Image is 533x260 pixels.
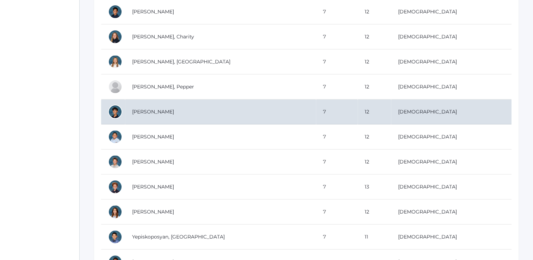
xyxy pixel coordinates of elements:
td: 12 [358,49,391,74]
td: [DEMOGRAPHIC_DATA] [391,174,512,199]
td: 12 [358,199,391,224]
td: 12 [358,24,391,49]
td: 7 [316,124,358,149]
td: 7 [316,49,358,74]
div: Peter Trumpower [108,180,122,194]
td: [PERSON_NAME], Charity [125,24,316,49]
td: 12 [358,124,391,149]
td: 13 [358,174,391,199]
td: [DEMOGRAPHIC_DATA] [391,149,512,174]
div: Finn Rizvi [108,105,122,119]
td: [PERSON_NAME] [125,174,316,199]
div: Noe Lau [108,5,122,19]
td: 7 [316,99,358,124]
td: 7 [316,24,358,49]
td: 12 [358,74,391,99]
td: 12 [358,149,391,174]
div: Anthony Rosas [108,130,122,144]
td: [DEMOGRAPHIC_DATA] [391,124,512,149]
td: [PERSON_NAME], Pepper [125,74,316,99]
td: 7 [316,149,358,174]
td: [PERSON_NAME] [125,124,316,149]
td: 7 [316,174,358,199]
td: [PERSON_NAME] [125,149,316,174]
td: [DEMOGRAPHIC_DATA] [391,224,512,249]
td: [DEMOGRAPHIC_DATA] [391,24,512,49]
td: [PERSON_NAME] [125,199,316,224]
div: Pepper Ramirez Franco [108,80,122,94]
td: [DEMOGRAPHIC_DATA] [391,49,512,74]
td: [PERSON_NAME], [GEOGRAPHIC_DATA] [125,49,316,74]
td: Yepiskoposyan, [GEOGRAPHIC_DATA] [125,224,316,249]
td: 7 [316,224,358,249]
td: 12 [358,99,391,124]
td: [DEMOGRAPHIC_DATA] [391,99,512,124]
td: [DEMOGRAPHIC_DATA] [391,74,512,99]
td: 7 [316,74,358,99]
div: Madison Oceguera [108,55,122,69]
td: [PERSON_NAME] [125,99,316,124]
td: [DEMOGRAPHIC_DATA] [391,199,512,224]
td: 11 [358,224,391,249]
div: Austin Yepiskoposyan [108,230,122,244]
div: Kaleigh Veenendaal [108,205,122,219]
div: Liam Taylor [108,155,122,169]
td: 7 [316,199,358,224]
div: Charity Luz [108,30,122,44]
